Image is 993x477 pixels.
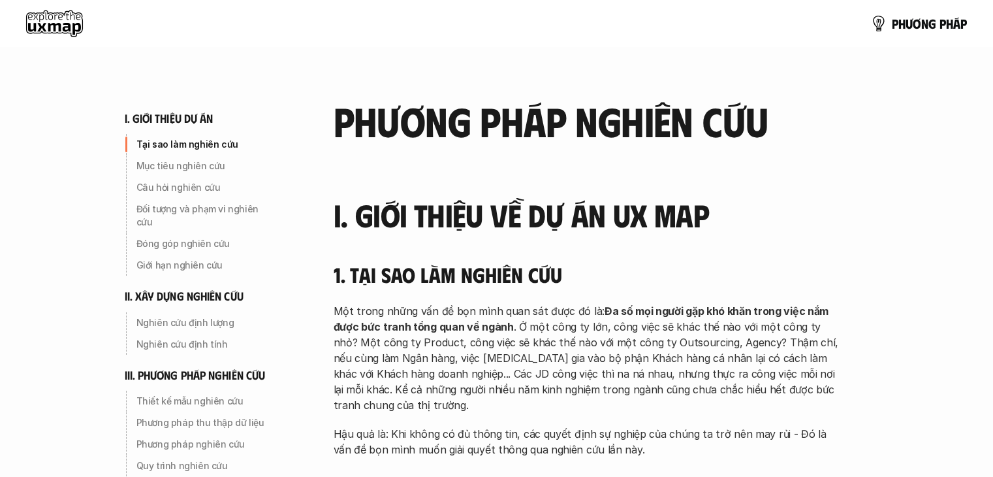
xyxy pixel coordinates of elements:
h4: 1. Tại sao làm nghiên cứu [334,262,843,287]
a: Đối tượng và phạm vi nghiên cứu [125,199,281,233]
a: phươngpháp [871,10,967,37]
p: Quy trình nghiên cứu [136,459,276,472]
span: h [898,16,906,31]
p: Giới hạn nghiên cứu [136,259,276,272]
p: Câu hỏi nghiên cứu [136,181,276,194]
p: Đóng góp nghiên cứu [136,237,276,250]
a: Tại sao làm nghiên cứu [125,134,281,155]
a: Mục tiêu nghiên cứu [125,156,281,176]
p: Một trong những vấn đề bọn mình quan sát được đó là: . Ở một công ty lớn, công việc sẽ khác thế n... [334,303,843,413]
span: p [892,16,898,31]
p: Nghiên cứu định lượng [136,316,276,329]
p: Phương pháp thu thập dữ liệu [136,416,276,429]
a: Nghiên cứu định tính [125,334,281,355]
a: Thiết kế mẫu nghiên cứu [125,391,281,412]
a: Câu hỏi nghiên cứu [125,177,281,198]
p: Hậu quả là: Khi không có đủ thông tin, các quyết định sự nghiệp của chúng ta trở nên may rủi - Đó... [334,426,843,457]
p: Mục tiêu nghiên cứu [136,159,276,173]
h6: ii. xây dựng nghiên cứu [125,289,244,304]
h2: phương pháp nghiên cứu [334,98,843,142]
a: Đóng góp nghiên cứu [125,233,281,254]
a: Quy trình nghiên cứu [125,455,281,476]
a: Giới hạn nghiên cứu [125,255,281,276]
p: Nghiên cứu định tính [136,338,276,351]
span: p [960,16,967,31]
a: Phương pháp nghiên cứu [125,434,281,455]
span: p [939,16,946,31]
p: Đối tượng và phạm vi nghiên cứu [136,203,276,229]
span: n [921,16,928,31]
h6: i. giới thiệu dự án [125,111,213,126]
span: á [953,16,960,31]
h3: I. Giới thiệu về dự án UX Map [334,198,843,233]
span: ơ [913,16,921,31]
h6: iii. phương pháp nghiên cứu [125,368,266,383]
p: Tại sao làm nghiên cứu [136,138,276,151]
span: h [946,16,953,31]
a: Nghiên cứu định lượng [125,312,281,333]
span: ư [906,16,913,31]
span: g [928,16,936,31]
p: Thiết kế mẫu nghiên cứu [136,395,276,408]
a: Phương pháp thu thập dữ liệu [125,412,281,433]
p: Phương pháp nghiên cứu [136,438,276,451]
